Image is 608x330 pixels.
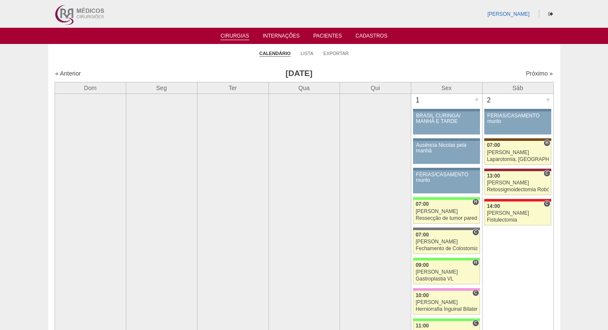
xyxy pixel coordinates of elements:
[355,33,387,41] a: Cadastros
[544,140,550,146] span: Hospital
[416,172,477,183] div: FÉRIAS/CASAMENTO murilo
[411,94,425,107] div: 1
[197,82,268,93] th: Ter
[413,109,480,111] div: Key: Aviso
[126,82,197,93] th: Seg
[472,259,479,266] span: Hospital
[411,82,482,93] th: Sex
[416,232,429,238] span: 07:00
[413,138,480,141] div: Key: Aviso
[487,113,548,124] div: FÉRIAS/CASAMENTO murilo
[263,33,300,41] a: Internações
[416,239,477,245] div: [PERSON_NAME]
[416,292,429,298] span: 10:00
[416,269,477,275] div: [PERSON_NAME]
[484,109,551,111] div: Key: Aviso
[472,229,479,236] span: Consultório
[544,170,550,177] span: Consultório
[482,82,553,93] th: Sáb
[413,318,480,321] div: Key: Brasil
[413,258,480,260] div: Key: Brasil
[313,33,342,41] a: Pacientes
[487,203,500,209] span: 14:00
[526,70,553,77] a: Próximo »
[484,169,551,171] div: Key: Sírio Libanês
[413,170,480,193] a: FÉRIAS/CASAMENTO murilo
[413,228,480,230] div: Key: Santa Catarina
[484,138,551,141] div: Key: Santa Joana
[487,217,549,223] div: Fistulectomia
[487,180,549,186] div: [PERSON_NAME]
[484,111,551,134] a: FÉRIAS/CASAMENTO murilo
[413,200,480,224] a: H 07:00 [PERSON_NAME] Ressecção de tumor parede abdominal pélvica
[301,50,314,56] a: Lista
[487,150,549,155] div: [PERSON_NAME]
[340,82,411,93] th: Qui
[416,143,477,154] div: Ausência Nicolas pela manhã
[484,171,551,195] a: C 13:00 [PERSON_NAME] Retossigmoidectomia Robótica
[55,70,81,77] a: « Anterior
[416,300,477,305] div: [PERSON_NAME]
[484,199,551,202] div: Key: Assunção
[175,67,423,80] h3: [DATE]
[487,142,500,148] span: 07:00
[544,200,550,207] span: Consultório
[487,173,500,179] span: 13:00
[548,12,553,17] i: Sair
[413,291,480,315] a: C 10:00 [PERSON_NAME] Herniorrafia Inguinal Bilateral
[544,94,552,105] div: +
[416,216,477,221] div: Ressecção de tumor parede abdominal pélvica
[472,289,479,296] span: Consultório
[413,260,480,284] a: H 09:00 [PERSON_NAME] Gastroplastia VL
[55,82,126,93] th: Dom
[413,168,480,170] div: Key: Aviso
[416,246,477,251] div: Fechamento de Colostomia ou Enterostomia
[484,202,551,225] a: C 14:00 [PERSON_NAME] Fistulectomia
[487,187,549,193] div: Retossigmoidectomia Robótica
[484,141,551,165] a: H 07:00 [PERSON_NAME] Laparotomia, [GEOGRAPHIC_DATA], Drenagem, Bridas
[416,113,477,124] div: BRASIL CURINGA/ MANHÃ E TARDE
[221,33,249,40] a: Cirurgias
[268,82,340,93] th: Qua
[416,276,477,282] div: Gastroplastia VL
[416,201,429,207] span: 07:00
[416,209,477,214] div: [PERSON_NAME]
[416,323,429,329] span: 11:00
[413,230,480,254] a: C 07:00 [PERSON_NAME] Fechamento de Colostomia ou Enterostomia
[416,307,477,312] div: Herniorrafia Inguinal Bilateral
[413,197,480,200] div: Key: Brasil
[413,111,480,134] a: BRASIL CURINGA/ MANHÃ E TARDE
[487,210,549,216] div: [PERSON_NAME]
[487,157,549,162] div: Laparotomia, [GEOGRAPHIC_DATA], Drenagem, Bridas
[413,288,480,291] div: Key: Albert Einstein
[487,11,529,17] a: [PERSON_NAME]
[472,320,479,327] span: Consultório
[323,50,349,56] a: Exportar
[483,94,496,107] div: 2
[259,50,291,57] a: Calendário
[472,199,479,205] span: Hospital
[416,262,429,268] span: 09:00
[413,141,480,164] a: Ausência Nicolas pela manhã
[473,94,480,105] div: +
